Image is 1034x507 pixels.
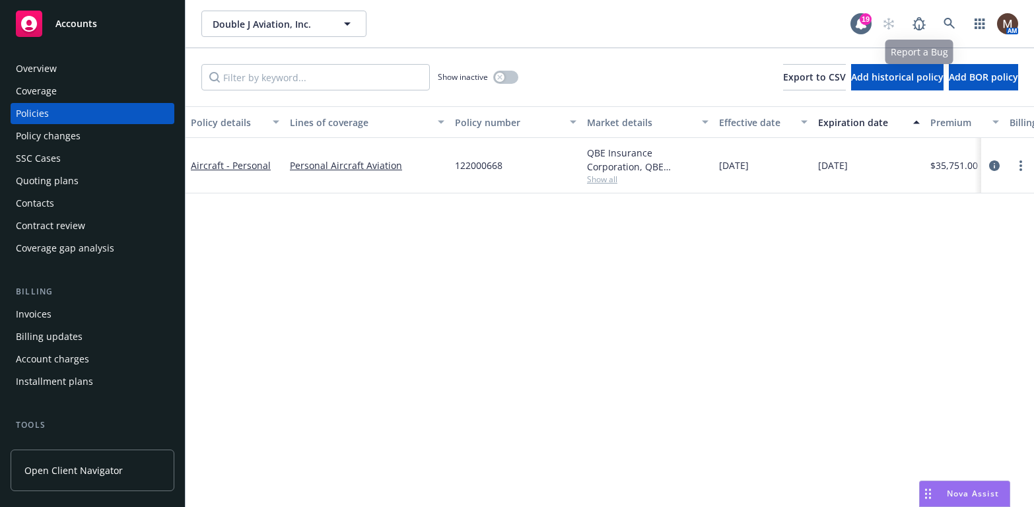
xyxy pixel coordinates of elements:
span: Nova Assist [947,488,999,499]
a: Invoices [11,304,174,325]
a: Coverage gap analysis [11,238,174,259]
div: Contract review [16,215,85,236]
a: Contract review [11,215,174,236]
span: 122000668 [455,158,502,172]
a: Overview [11,58,174,79]
div: Policy number [455,116,562,129]
button: Market details [582,106,714,138]
div: Coverage [16,81,57,102]
div: 19 [860,13,872,25]
div: Policy changes [16,125,81,147]
div: Account charges [16,349,89,370]
button: Lines of coverage [285,106,450,138]
span: $35,751.00 [930,158,978,172]
span: Add historical policy [851,71,944,83]
div: Premium [930,116,984,129]
button: Add BOR policy [949,64,1018,90]
span: Show all [587,174,708,185]
div: Quoting plans [16,170,79,191]
div: Tools [11,419,174,432]
div: Expiration date [818,116,905,129]
span: [DATE] [719,158,749,172]
a: SSC Cases [11,148,174,169]
div: Policy details [191,116,265,129]
a: Personal Aircraft Aviation [290,158,444,172]
a: Search [936,11,963,37]
button: Effective date [714,106,813,138]
button: Nova Assist [919,481,1010,507]
div: Lines of coverage [290,116,430,129]
a: more [1013,158,1029,174]
div: Policies [16,103,49,124]
span: Export to CSV [783,71,846,83]
a: Contacts [11,193,174,214]
a: Accounts [11,5,174,42]
a: Billing updates [11,326,174,347]
a: Manage files [11,437,174,458]
input: Filter by keyword... [201,64,430,90]
button: Double J Aviation, Inc. [201,11,366,37]
button: Export to CSV [783,64,846,90]
div: QBE Insurance Corporation, QBE Insurance Group [587,146,708,174]
span: Open Client Navigator [24,463,123,477]
div: SSC Cases [16,148,61,169]
a: circleInformation [986,158,1002,174]
button: Policy number [450,106,582,138]
img: photo [997,13,1018,34]
button: Premium [925,106,1004,138]
span: Show inactive [438,71,488,83]
div: Installment plans [16,371,93,392]
a: Installment plans [11,371,174,392]
button: Policy details [186,106,285,138]
a: Coverage [11,81,174,102]
a: Start snowing [876,11,902,37]
div: Billing updates [16,326,83,347]
div: Coverage gap analysis [16,238,114,259]
span: [DATE] [818,158,848,172]
div: Manage files [16,437,72,458]
div: Overview [16,58,57,79]
a: Aircraft - Personal [191,159,271,172]
div: Contacts [16,193,54,214]
a: Policies [11,103,174,124]
div: Market details [587,116,694,129]
div: Invoices [16,304,52,325]
a: Switch app [967,11,993,37]
a: Report a Bug [906,11,932,37]
div: Effective date [719,116,793,129]
span: Double J Aviation, Inc. [213,17,327,31]
span: Accounts [55,18,97,29]
div: Drag to move [920,481,936,506]
span: Add BOR policy [949,71,1018,83]
a: Account charges [11,349,174,370]
button: Add historical policy [851,64,944,90]
button: Expiration date [813,106,925,138]
div: Billing [11,285,174,298]
a: Quoting plans [11,170,174,191]
a: Policy changes [11,125,174,147]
